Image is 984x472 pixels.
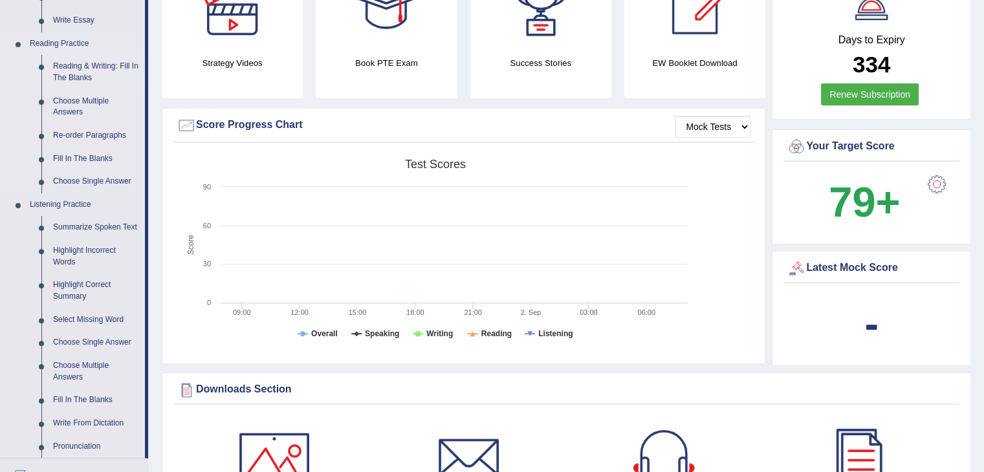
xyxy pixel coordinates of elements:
text: 18:00 [406,308,424,316]
tspan: 2. Sep [521,308,541,316]
a: Choose Multiple Answers [47,90,145,124]
tspan: Reading [481,329,512,338]
tspan: Writing [426,329,453,338]
a: Choose Single Answer [47,331,145,354]
h4: Success Stories [470,56,611,70]
a: Reading Practice [24,32,145,56]
text: 12:00 [290,308,309,316]
tspan: Listening [538,329,573,338]
h4: Book PTE Exam [316,56,457,70]
h4: Days to Expiry [787,34,956,46]
text: 06:00 [637,308,655,316]
text: 0 [207,299,211,306]
b: 79+ [829,178,900,226]
div: Score Progress Chart [177,116,750,135]
a: Write Essay [47,9,145,32]
h4: Strategy Videos [162,56,303,70]
tspan: Speaking [365,329,399,338]
a: Choose Multiple Answers [47,354,145,389]
a: Highlight Incorrect Words [47,239,145,274]
tspan: Score [186,235,195,255]
a: Choose Single Answer [47,170,145,193]
a: Listening Practice [24,193,145,217]
text: 30 [203,260,211,268]
a: Summarize Spoken Text [47,216,145,239]
a: Pronunciation [47,435,145,458]
a: Write From Dictation [47,412,145,435]
a: Re-order Paragraphs [47,124,145,147]
div: Your Target Score [787,137,956,156]
b: - [864,300,879,347]
text: 15:00 [349,308,367,316]
text: 09:00 [233,308,251,316]
div: Downloads Section [177,380,956,400]
a: Renew Subscription [821,83,919,105]
a: Highlight Correct Summary [47,274,145,308]
a: Fill In The Blanks [47,147,145,171]
h4: EW Booklet Download [624,56,765,70]
text: 60 [203,222,211,230]
a: Reading & Writing: Fill In The Blanks [47,55,145,89]
a: Fill In The Blanks [47,389,145,412]
div: Latest Mock Score [787,259,956,278]
text: 90 [203,183,211,191]
text: 21:00 [464,308,482,316]
tspan: Test scores [405,158,466,171]
text: 03:00 [580,308,598,316]
b: 334 [853,52,890,77]
tspan: Overall [311,329,338,338]
a: Select Missing Word [47,308,145,332]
